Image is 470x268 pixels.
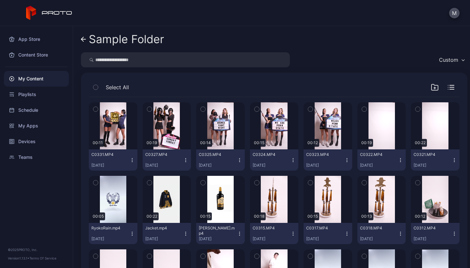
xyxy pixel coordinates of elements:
[199,226,235,236] div: Teeling.mp4
[250,149,299,171] button: C0324.MP4[DATE]
[253,152,289,157] div: C0324.MP4
[81,31,164,47] a: Sample Folder
[306,236,344,242] div: [DATE]
[196,223,245,244] button: [PERSON_NAME].mp4[DATE]
[253,236,291,242] div: [DATE]
[250,223,299,244] button: C0315.MP4[DATE]
[89,33,164,45] div: Sample Folder
[4,31,69,47] a: App Store
[4,134,69,149] a: Devices
[414,152,449,157] div: C0321.MP4
[91,163,130,168] div: [DATE]
[4,71,69,87] a: My Content
[4,87,69,102] a: Playlists
[360,163,398,168] div: [DATE]
[304,149,352,171] button: C0323.MP4[DATE]
[199,236,237,242] div: [DATE]
[436,52,467,67] button: Custom
[143,223,191,244] button: Jacket.mp4[DATE]
[306,163,344,168] div: [DATE]
[253,226,289,231] div: C0315.MP4
[4,47,69,63] a: Content Store
[306,226,342,231] div: C0317.MP4
[253,163,291,168] div: [DATE]
[360,236,398,242] div: [DATE]
[8,247,65,252] div: © 2025 PROTO, Inc.
[145,226,181,231] div: Jacket.mp4
[414,163,452,168] div: [DATE]
[196,149,245,171] button: C0325.MP4[DATE]
[306,152,342,157] div: C0323.MP4
[106,83,129,91] span: Select All
[360,226,396,231] div: C0318.MP4
[91,236,130,242] div: [DATE]
[414,236,452,242] div: [DATE]
[199,152,235,157] div: C0325.MP4
[199,163,237,168] div: [DATE]
[89,223,137,244] button: RyokoRain.mp4[DATE]
[360,152,396,157] div: C0322.MP4
[145,152,181,157] div: C0327.MP4
[411,149,460,171] button: C0321.MP4[DATE]
[357,149,406,171] button: C0322.MP4[DATE]
[4,118,69,134] a: My Apps
[304,223,352,244] button: C0317.MP4[DATE]
[89,149,137,171] button: C0331.MP4[DATE]
[449,8,460,18] button: M
[145,236,183,242] div: [DATE]
[357,223,406,244] button: C0318.MP4[DATE]
[411,223,460,244] button: C0312.MP4[DATE]
[8,256,29,260] span: Version 1.13.1 •
[439,57,458,63] div: Custom
[414,226,449,231] div: C0312.MP4
[4,102,69,118] a: Schedule
[91,226,127,231] div: RyokoRain.mp4
[145,163,183,168] div: [DATE]
[143,149,191,171] button: C0327.MP4[DATE]
[4,149,69,165] a: Teams
[91,152,127,157] div: C0331.MP4
[29,256,56,260] a: Terms Of Service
